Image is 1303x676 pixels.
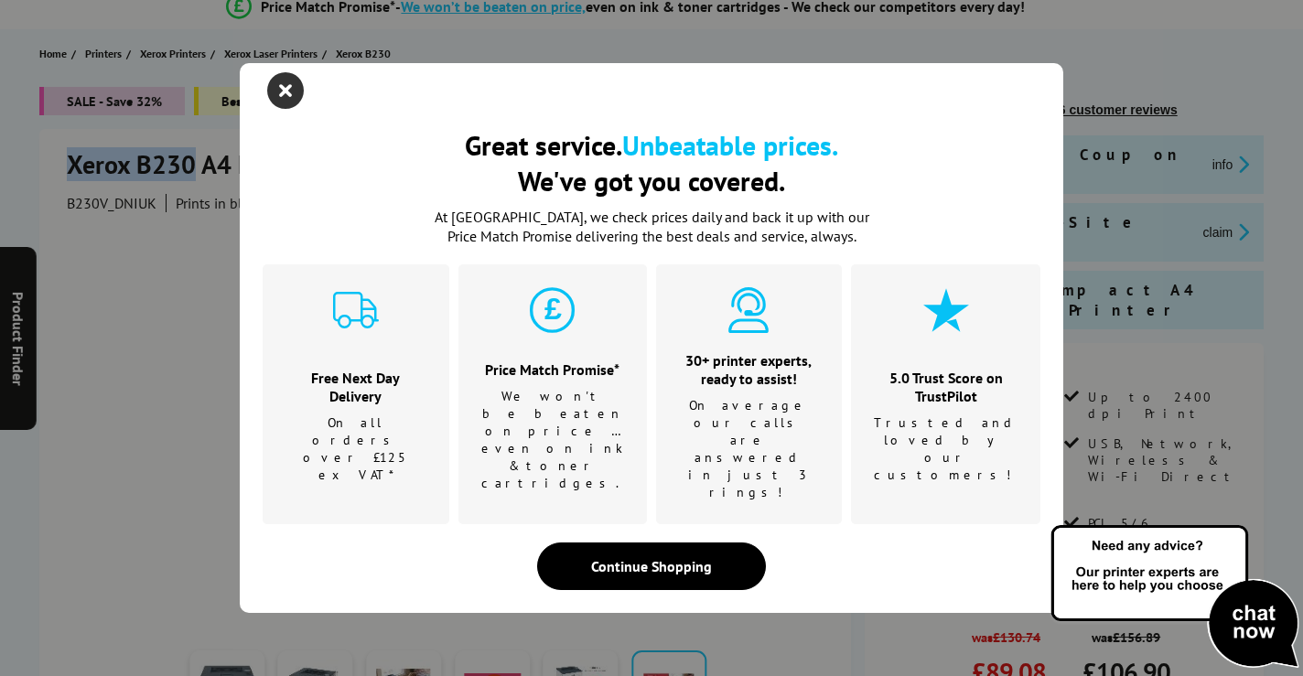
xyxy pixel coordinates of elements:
h3: 5.0 Trust Score on TrustPilot [874,369,1018,405]
div: Continue Shopping [537,542,766,590]
p: On average our calls are answered in just 3 rings! [679,397,820,501]
img: delivery-cyan.svg [333,287,379,333]
img: expert-cyan.svg [726,287,771,333]
img: star-cyan.svg [923,287,969,333]
p: We won't be beaten on price …even on ink & toner cartridges. [481,388,624,492]
h2: Great service. We've got you covered. [263,127,1040,199]
h3: Price Match Promise* [481,360,624,379]
p: Trusted and loved by our customers! [874,414,1018,484]
img: Open Live Chat window [1047,522,1303,672]
h3: 30+ printer experts, ready to assist! [679,351,820,388]
h3: Free Next Day Delivery [285,369,426,405]
img: price-promise-cyan.svg [530,287,576,333]
p: On all orders over £125 ex VAT* [285,414,426,484]
button: close modal [272,77,299,104]
b: Unbeatable prices. [622,127,838,163]
p: At [GEOGRAPHIC_DATA], we check prices daily and back it up with our Price Match Promise deliverin... [423,208,880,246]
